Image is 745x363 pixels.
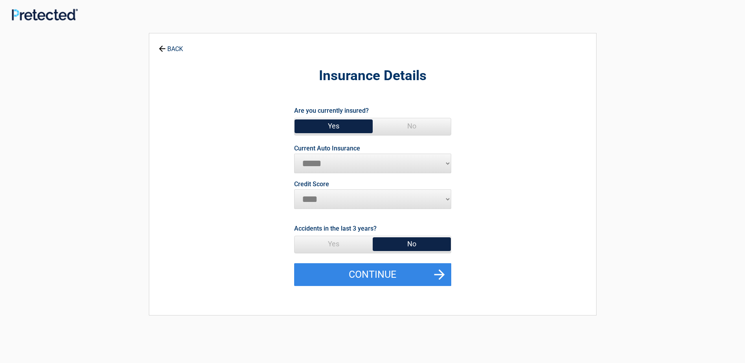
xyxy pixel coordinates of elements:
h2: Insurance Details [192,67,553,85]
label: Are you currently insured? [294,105,369,116]
button: Continue [294,263,451,286]
label: Current Auto Insurance [294,145,360,152]
img: Main Logo [12,9,78,20]
a: BACK [157,38,185,52]
label: Accidents in the last 3 years? [294,223,377,234]
span: Yes [295,118,373,134]
span: Yes [295,236,373,252]
label: Credit Score [294,181,329,187]
span: No [373,236,451,252]
span: No [373,118,451,134]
